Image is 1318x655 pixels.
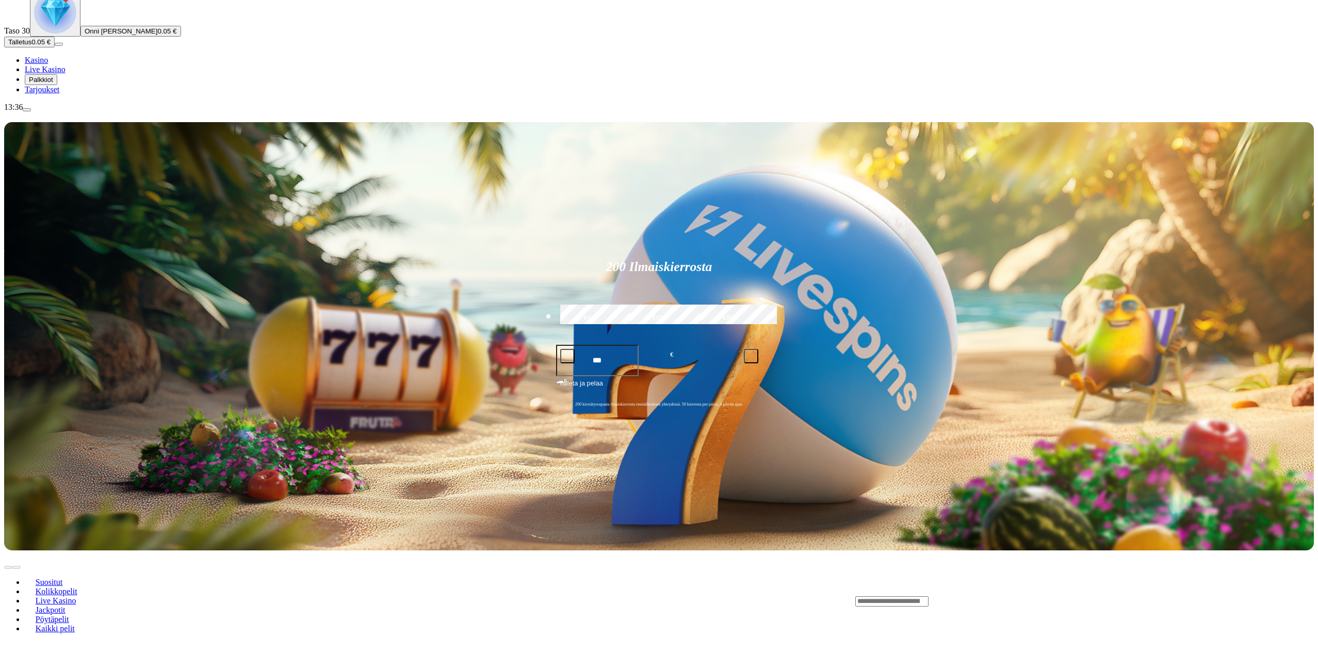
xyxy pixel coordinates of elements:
a: Tarjoukset [25,85,59,94]
a: Kaikki pelit [25,621,86,636]
label: €250 [698,303,761,333]
span: Talletus [8,38,31,46]
label: €150 [628,303,691,333]
a: Pöytäpelit [25,612,79,627]
span: Kolikkopelit [31,587,82,596]
header: Lobby [4,550,1314,651]
span: 0.05 € [157,27,176,35]
button: next slide [12,566,21,569]
nav: Lobby [4,560,835,642]
span: Talleta ja pelaa [559,378,603,397]
nav: Main menu [4,56,1314,94]
button: menu [23,108,31,111]
button: Palkkiot [25,74,57,85]
label: €50 [558,303,621,333]
button: menu [55,43,63,46]
button: plus icon [744,349,758,363]
span: Jackpotit [31,606,70,614]
a: Live Kasino [25,593,87,609]
a: Kasino [25,56,48,64]
button: prev slide [4,566,12,569]
span: Live Kasino [31,596,80,605]
span: Suositut [31,578,67,586]
a: Suositut [25,575,73,590]
button: Onni [PERSON_NAME]0.05 € [80,26,181,37]
span: 13:36 [4,103,23,111]
a: Kolikkopelit [25,584,88,599]
span: € [670,350,673,360]
button: Talletusplus icon0.05 € [4,37,55,47]
span: 0.05 € [31,38,51,46]
span: Pöytäpelit [31,615,73,624]
button: minus icon [560,349,575,363]
span: € [564,377,567,383]
span: Palkkiot [29,76,53,83]
span: Kaikki pelit [31,624,79,633]
span: Taso 30 [4,26,30,35]
span: Onni [PERSON_NAME] [85,27,157,35]
button: Talleta ja pelaa [556,378,762,397]
a: Live Kasino [25,65,66,74]
a: Jackpotit [25,602,76,618]
input: Search [855,596,929,607]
